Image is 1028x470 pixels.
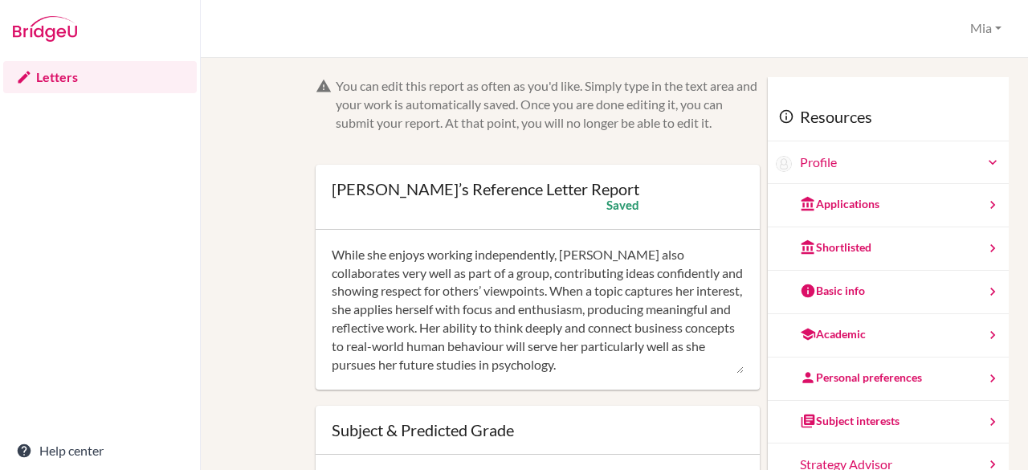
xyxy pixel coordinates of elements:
[768,184,1009,227] a: Applications
[800,196,879,212] div: Applications
[800,283,865,299] div: Basic info
[606,197,639,213] div: Saved
[332,422,744,438] div: Subject & Predicted Grade
[768,93,1009,141] div: Resources
[3,435,197,467] a: Help center
[800,239,871,255] div: Shortlisted
[800,153,1001,172] a: Profile
[336,77,761,133] div: You can edit this report as often as you'd like. Simply type in the text area and your work is au...
[13,16,77,42] img: Bridge-U
[768,314,1009,358] a: Academic
[800,413,899,429] div: Subject interests
[963,14,1009,43] button: Mia
[768,271,1009,314] a: Basic info
[800,370,922,386] div: Personal preferences
[768,227,1009,271] a: Shortlisted
[3,61,197,93] a: Letters
[776,156,792,172] img: Rida Khan
[332,181,639,197] div: [PERSON_NAME]’s Reference Letter Report
[768,358,1009,401] a: Personal preferences
[800,326,866,342] div: Academic
[768,401,1009,444] a: Subject interests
